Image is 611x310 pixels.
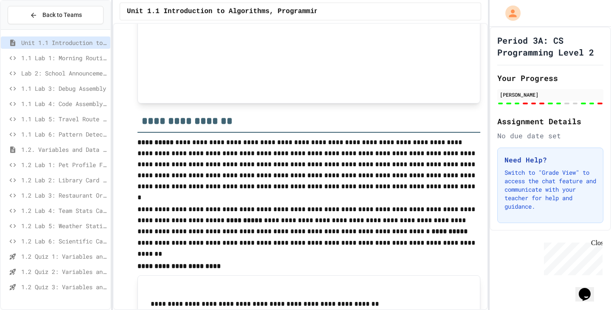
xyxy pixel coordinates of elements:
[575,276,603,302] iframe: chat widget
[42,11,82,20] span: Back to Teams
[21,206,107,215] span: 1.2 Lab 4: Team Stats Calculator
[21,237,107,246] span: 1.2 Lab 6: Scientific Calculator
[541,239,603,275] iframe: chat widget
[504,155,596,165] h3: Need Help?
[21,115,107,123] span: 1.1 Lab 5: Travel Route Debugger
[21,38,107,47] span: Unit 1.1 Introduction to Algorithms, Programming and Compilers
[3,3,59,54] div: Chat with us now!Close
[21,84,107,93] span: 1.1 Lab 3: Debug Assembly
[497,115,603,127] h2: Assignment Details
[497,131,603,141] div: No due date set
[127,6,379,17] span: Unit 1.1 Introduction to Algorithms, Programming and Compilers
[21,252,107,261] span: 1.2 Quiz 1: Variables and Data Types
[21,176,107,184] span: 1.2 Lab 2: Library Card Creator
[21,191,107,200] span: 1.2 Lab 3: Restaurant Order System
[21,267,107,276] span: 1.2 Quiz 2: Variables and Data Types
[21,282,107,291] span: 1.2 Quiz 3: Variables and Data Types
[504,168,596,211] p: Switch to "Grade View" to access the chat feature and communicate with your teacher for help and ...
[21,99,107,108] span: 1.1 Lab 4: Code Assembly Challenge
[21,145,107,154] span: 1.2. Variables and Data Types
[21,53,107,62] span: 1.1 Lab 1: Morning Routine Fix
[496,3,523,23] div: My Account
[500,91,601,98] div: [PERSON_NAME]
[497,72,603,84] h2: Your Progress
[497,34,603,58] h1: Period 3A: CS Programming Level 2
[21,69,107,78] span: Lab 2: School Announcements
[21,221,107,230] span: 1.2 Lab 5: Weather Station Debugger
[21,160,107,169] span: 1.2 Lab 1: Pet Profile Fix
[8,6,104,24] button: Back to Teams
[21,130,107,139] span: 1.1 Lab 6: Pattern Detective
